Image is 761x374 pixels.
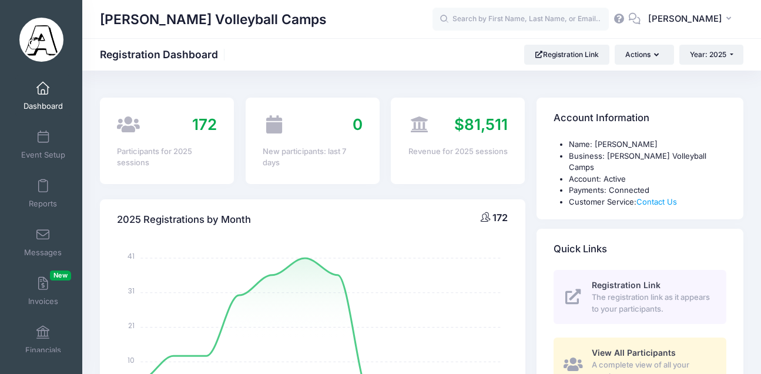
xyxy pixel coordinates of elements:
span: Invoices [28,296,58,306]
button: Year: 2025 [679,45,743,65]
li: Payments: Connected [569,185,726,196]
li: Name: [PERSON_NAME] [569,139,726,151]
a: Financials [15,319,71,360]
span: Dashboard [24,101,63,111]
span: Messages [24,248,62,258]
a: Messages [15,222,71,263]
span: 172 [492,212,508,223]
span: View All Participants [592,348,676,358]
button: Actions [615,45,673,65]
span: Registration Link [592,280,661,290]
div: New participants: last 7 days [263,146,363,169]
input: Search by First Name, Last Name, or Email... [433,8,609,31]
a: Registration Link [524,45,609,65]
div: Participants for 2025 sessions [117,146,217,169]
tspan: 41 [128,251,135,261]
span: Financials [25,345,61,355]
a: InvoicesNew [15,271,71,312]
div: Revenue for 2025 sessions [408,146,508,158]
span: 172 [192,115,217,133]
span: $81,511 [454,115,508,133]
a: Reports [15,173,71,214]
span: Event Setup [21,150,65,160]
li: Account: Active [569,173,726,185]
img: Appleman Volleyball Camps [19,18,63,62]
span: New [50,271,71,280]
a: Contact Us [636,197,677,206]
span: Reports [29,199,57,209]
a: Registration Link The registration link as it appears to your participants. [554,270,726,324]
li: Business: [PERSON_NAME] Volleyball Camps [569,151,726,173]
li: Customer Service: [569,196,726,208]
span: Year: 2025 [690,50,726,59]
a: Event Setup [15,124,71,165]
span: The registration link as it appears to your participants. [592,292,713,315]
h1: [PERSON_NAME] Volleyball Camps [100,6,327,33]
button: [PERSON_NAME] [641,6,743,33]
h4: Account Information [554,102,649,135]
tspan: 21 [129,320,135,330]
a: Dashboard [15,75,71,116]
tspan: 10 [128,355,135,365]
tspan: 31 [129,286,135,296]
h4: Quick Links [554,233,607,266]
h4: 2025 Registrations by Month [117,203,251,236]
span: [PERSON_NAME] [648,12,722,25]
h1: Registration Dashboard [100,48,228,61]
span: 0 [353,115,363,133]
